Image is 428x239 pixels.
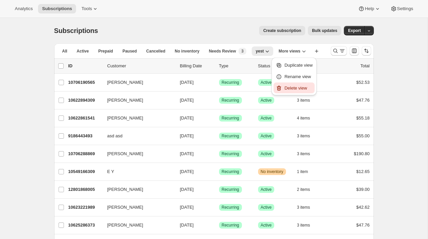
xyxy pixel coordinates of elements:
span: Active [261,223,272,228]
span: $47.76 [356,223,370,228]
span: Active [261,187,272,192]
span: [DATE] [180,98,194,103]
span: Tools [81,6,92,11]
span: Prepaid [98,48,113,54]
div: 10706190565[PERSON_NAME][DATE]SuccessRecurringSuccessActive3 items$52.53 [68,78,370,87]
p: 10622894309 [68,97,102,104]
span: Active [261,80,272,85]
div: 10622861541[PERSON_NAME][DATE]SuccessRecurringSuccessActive4 items$55.18 [68,113,370,123]
button: Analytics [11,4,37,13]
p: 12801868005 [68,186,102,193]
button: 3 items [297,149,318,159]
span: Recurring [222,187,239,192]
span: Duplicate view [284,63,313,68]
span: 3 items [297,133,310,139]
span: More views [279,48,300,54]
span: 3 items [297,223,310,228]
span: asd asd [107,133,123,139]
span: Active [261,151,272,157]
span: Rename view [284,74,311,79]
span: [PERSON_NAME] [107,204,143,211]
span: Recurring [222,115,239,121]
span: Needs Review [209,48,236,54]
span: Cancelled [146,48,166,54]
button: Customize table column order and visibility [350,46,359,56]
span: Active [261,98,272,103]
button: Tools [77,4,103,13]
button: [PERSON_NAME] [103,148,171,159]
p: 10622861541 [68,115,102,122]
span: $55.18 [356,115,370,121]
span: [DATE] [180,80,194,85]
div: 12801868005[PERSON_NAME][DATE]SuccessRecurringSuccessActive2 items$39.00 [68,185,370,194]
span: Analytics [15,6,33,11]
span: Recurring [222,205,239,210]
span: All [62,48,67,54]
p: 10623221989 [68,204,102,211]
span: $55.00 [356,133,370,138]
div: 10622894309[PERSON_NAME][DATE]SuccessRecurringSuccessActive3 items$47.76 [68,96,370,105]
span: [PERSON_NAME] [107,79,143,86]
p: ID [68,63,102,69]
span: Bulk updates [312,28,337,33]
div: 10549166309E Y[DATE]SuccessRecurringWarningNo inventory1 item$12.65 [68,167,370,176]
div: 10625286373[PERSON_NAME][DATE]SuccessRecurringSuccessActive3 items$47.76 [68,220,370,230]
span: [DATE] [180,169,194,174]
span: $42.62 [356,205,370,210]
button: Create new view [311,46,322,56]
p: Billing Date [180,63,214,69]
span: Active [77,48,89,54]
button: Bulk updates [308,26,341,35]
button: 2 items [297,185,318,194]
span: Help [365,6,374,11]
span: $190.80 [354,151,370,156]
p: 10706288869 [68,150,102,157]
button: 4 items [297,113,318,123]
span: 3 [241,48,244,54]
button: Search and filter results [331,46,347,56]
div: 10706288869[PERSON_NAME][DATE]SuccessRecurringSuccessActive3 items$190.80 [68,149,370,159]
span: 3 items [297,151,310,157]
button: [PERSON_NAME] [103,77,171,88]
span: $52.53 [356,80,370,85]
span: [PERSON_NAME] [107,186,143,193]
span: [DATE] [180,223,194,228]
p: 10706190565 [68,79,102,86]
div: IDCustomerBilling DateTypeStatusItemsTotal [68,63,370,69]
span: yest [256,48,264,54]
span: [DATE] [180,187,194,192]
span: [PERSON_NAME] [107,97,143,104]
button: [PERSON_NAME] [103,95,171,106]
span: Active [261,205,272,210]
p: Customer [107,63,175,69]
button: Export [344,26,365,35]
button: [PERSON_NAME] [103,220,171,231]
span: $12.65 [356,169,370,174]
button: E Y [103,166,171,177]
span: Recurring [222,151,239,157]
span: No inventory [261,169,283,174]
span: [DATE] [180,151,194,156]
button: asd asd [103,131,171,141]
div: Type [219,63,253,69]
span: Paused [122,48,137,54]
span: [DATE] [180,205,194,210]
button: 1 item [297,167,316,176]
button: More views [275,46,310,56]
span: 3 items [297,205,310,210]
span: $47.76 [356,98,370,103]
span: [PERSON_NAME] [107,222,143,229]
button: 3 items [297,220,318,230]
p: 10625286373 [68,222,102,229]
button: [PERSON_NAME] [103,113,171,124]
p: 10549166309 [68,168,102,175]
span: E Y [107,168,114,175]
span: $39.00 [356,187,370,192]
button: Create subscription [259,26,305,35]
span: Recurring [222,133,239,139]
span: [PERSON_NAME] [107,150,143,157]
span: Subscriptions [42,6,72,11]
span: Recurring [222,98,239,103]
button: 3 items [297,203,318,212]
span: [DATE] [180,133,194,138]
